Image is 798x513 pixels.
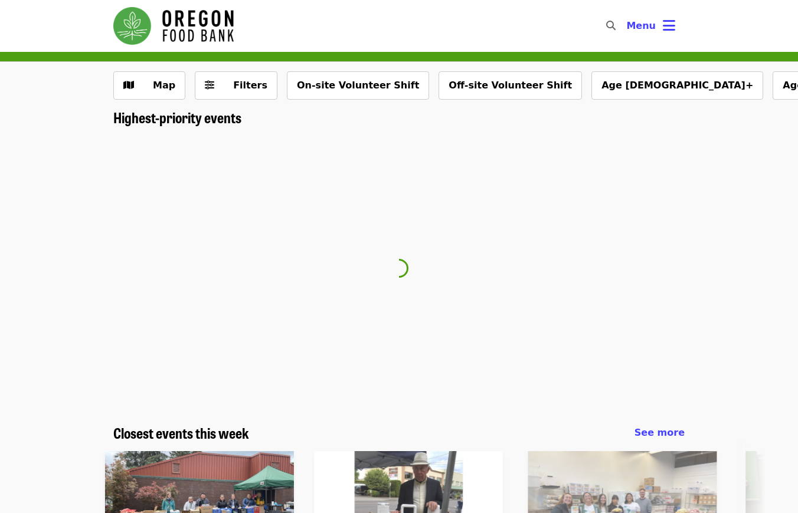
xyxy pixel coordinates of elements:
[439,71,582,100] button: Off-site Volunteer Shift
[113,107,241,127] span: Highest-priority events
[287,71,429,100] button: On-site Volunteer Shift
[626,20,656,31] span: Menu
[591,71,763,100] button: Age [DEMOGRAPHIC_DATA]+
[635,427,685,438] span: See more
[113,7,234,45] img: Oregon Food Bank - Home
[113,109,241,126] a: Highest-priority events
[123,80,134,91] i: map icon
[104,425,694,442] div: Closest events this week
[153,80,175,91] span: Map
[195,71,277,100] button: Filters (0 selected)
[617,12,685,40] button: Toggle account menu
[606,20,616,31] i: search icon
[233,80,267,91] span: Filters
[205,80,214,91] i: sliders-h icon
[113,422,249,443] span: Closest events this week
[623,12,632,40] input: Search
[635,426,685,440] a: See more
[113,71,185,100] button: Show map view
[104,109,694,126] div: Highest-priority events
[113,425,249,442] a: Closest events this week
[663,17,675,34] i: bars icon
